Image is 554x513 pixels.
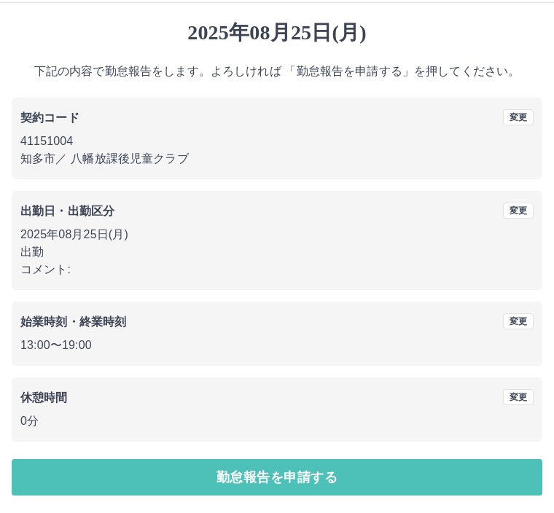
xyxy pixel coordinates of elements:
[20,262,534,279] p: コメント:
[503,110,534,126] button: 変更
[20,151,534,168] p: 知多市 ／ 八幡放課後児童クラブ
[20,205,114,218] b: 出勤日・出勤区分
[503,203,534,219] button: 変更
[20,244,534,262] p: 出勤
[20,392,68,404] b: 休憩時間
[20,227,534,244] p: 2025年08月25日(月)
[503,314,534,330] button: 変更
[20,112,79,125] b: 契約コード
[503,390,534,406] button: 変更
[12,63,542,81] p: 下記の内容で勤怠報告をします。よろしければ 「勤怠報告を申請する」を押してください。
[12,21,542,46] h1: 2025年08月25日(月)
[12,460,542,496] button: 勤怠報告を申請する
[20,316,126,329] b: 始業時刻・終業時刻
[20,133,534,151] p: 41151004
[20,413,534,431] p: 0分
[20,337,534,355] p: 13:00 〜 19:00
